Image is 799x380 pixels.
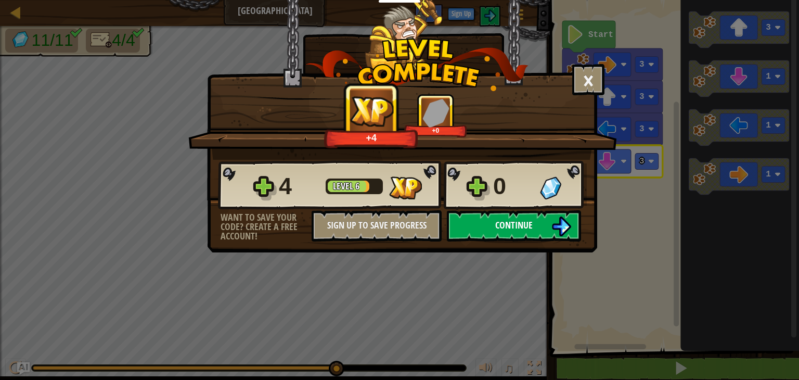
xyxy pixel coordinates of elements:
[389,176,422,199] img: XP Gained
[312,210,442,242] button: Sign Up to Save Progress
[406,126,465,134] div: +0
[305,39,529,91] img: level_complete.png
[495,219,533,232] span: Continue
[355,180,359,193] span: 6
[422,98,449,127] img: Gems Gained
[333,180,355,193] span: Level
[572,64,604,95] button: ×
[540,176,561,199] img: Gems Gained
[346,93,397,129] img: XP Gained
[447,210,581,242] button: Continue
[327,132,416,144] div: +4
[221,213,312,241] div: Want to save your code? Create a free account!
[551,217,571,236] img: Continue
[493,170,534,203] div: 0
[279,170,319,203] div: 4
